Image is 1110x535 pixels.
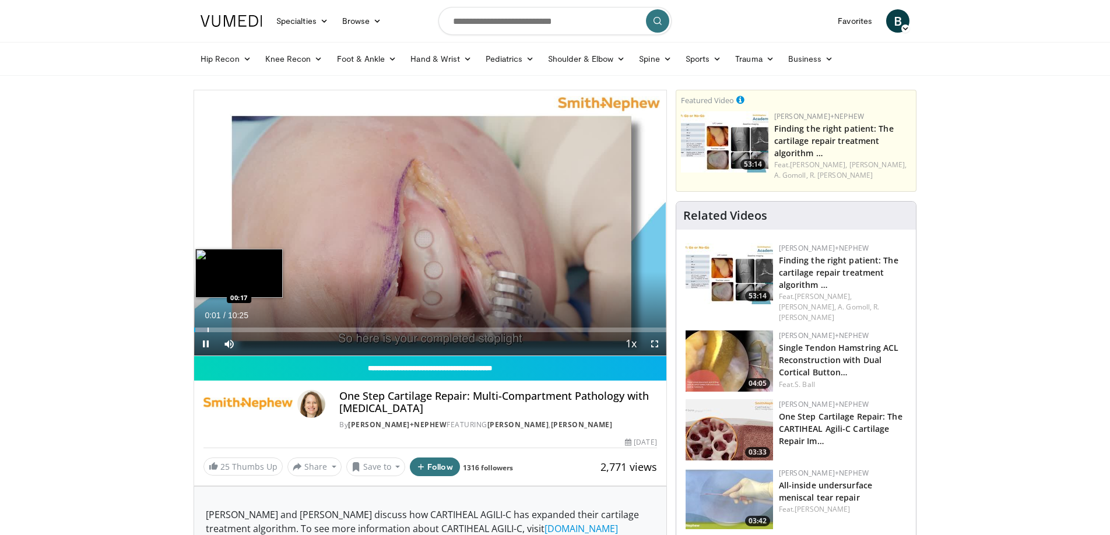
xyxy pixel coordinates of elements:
span: 53:14 [740,159,765,170]
img: Avatar [297,390,325,418]
input: Search topics, interventions [438,7,672,35]
a: One Step Cartilage Repair: The CARTIHEAL Agili-C Cartilage Repair Im… [779,411,902,446]
a: Knee Recon [258,47,330,71]
div: Feat. [779,379,907,390]
img: Smith+Nephew [203,390,293,418]
button: Mute [217,332,241,356]
a: Shoulder & Elbow [541,47,632,71]
span: 03:33 [745,447,770,457]
a: Favorites [831,9,879,33]
a: All-inside undersurface meniscal tear repair [779,480,872,503]
a: [PERSON_NAME]+Nephew [779,399,869,409]
video-js: Video Player [194,90,666,356]
a: Hand & Wrist [403,47,479,71]
span: / [223,311,226,320]
a: R. [PERSON_NAME] [810,170,873,180]
h4: Related Videos [683,209,767,223]
a: 25 Thumbs Up [203,457,283,476]
a: 1316 followers [463,463,513,473]
span: 53:14 [745,291,770,301]
img: 781f413f-8da4-4df1-9ef9-bed9c2d6503b.150x105_q85_crop-smart_upscale.jpg [686,399,773,460]
a: Spine [632,47,678,71]
button: Follow [410,457,460,476]
div: Feat. [774,160,911,181]
a: [PERSON_NAME]+Nephew [779,330,869,340]
img: image.jpeg [195,249,283,298]
a: Single Tendon Hamstring ACL Reconstruction with Dual Cortical Button… [779,342,899,378]
a: [PERSON_NAME], [779,302,836,312]
img: VuMedi Logo [201,15,262,27]
a: 04:05 [686,330,773,392]
a: [PERSON_NAME]+Nephew [779,468,869,478]
a: Finding the right patient: The cartilage repair treatment algorithm … [774,123,894,159]
a: B [886,9,909,33]
div: [DATE] [625,437,656,448]
a: 53:14 [681,111,768,173]
a: [PERSON_NAME]+Nephew [774,111,864,121]
img: 47fc3831-2644-4472-a478-590317fb5c48.150x105_q85_crop-smart_upscale.jpg [686,330,773,392]
img: 02c34c8e-0ce7-40b9-85e3-cdd59c0970f9.150x105_q85_crop-smart_upscale.jpg [686,468,773,529]
a: [PERSON_NAME] [795,504,850,514]
a: Sports [679,47,729,71]
img: 2894c166-06ea-43da-b75e-3312627dae3b.150x105_q85_crop-smart_upscale.jpg [686,243,773,304]
div: By FEATURING , [339,420,656,430]
span: 25 [220,461,230,472]
span: 2,771 views [600,460,657,474]
a: Trauma [728,47,781,71]
a: Browse [335,9,389,33]
a: [PERSON_NAME] [551,420,613,430]
a: A. Gomoll, [774,170,808,180]
div: Feat. [779,504,907,515]
a: 03:33 [686,399,773,460]
a: Business [781,47,841,71]
a: Pediatrics [479,47,541,71]
small: Featured Video [681,95,734,105]
button: Share [287,457,342,476]
img: 2894c166-06ea-43da-b75e-3312627dae3b.150x105_q85_crop-smart_upscale.jpg [681,111,768,173]
a: 53:14 [686,243,773,304]
a: [PERSON_NAME], [790,160,847,170]
a: S. Ball [795,379,815,389]
a: A. Gomoll, [838,302,872,312]
a: Finding the right patient: The cartilage repair treatment algorithm … [779,255,898,290]
a: R. [PERSON_NAME] [779,302,880,322]
button: Pause [194,332,217,356]
span: 10:25 [228,311,248,320]
span: 0:01 [205,311,220,320]
a: [PERSON_NAME] [487,420,549,430]
div: Progress Bar [194,328,666,332]
div: Feat. [779,291,907,323]
button: Fullscreen [643,332,666,356]
a: [PERSON_NAME]+Nephew [348,420,447,430]
a: [PERSON_NAME], [849,160,907,170]
a: Specialties [269,9,335,33]
button: Save to [346,457,406,476]
a: [PERSON_NAME]+Nephew [779,243,869,253]
button: Playback Rate [620,332,643,356]
a: [PERSON_NAME], [795,291,852,301]
a: Hip Recon [194,47,258,71]
span: 03:42 [745,516,770,526]
h4: One Step Cartilage Repair: Multi-Compartment Pathology with [MEDICAL_DATA] [339,390,656,415]
a: Foot & Ankle [330,47,404,71]
a: 03:42 [686,468,773,529]
span: 04:05 [745,378,770,389]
